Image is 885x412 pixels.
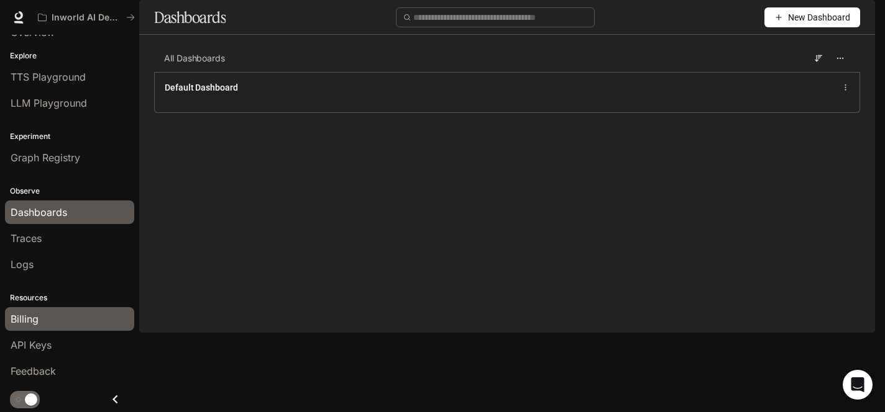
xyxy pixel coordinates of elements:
[154,5,226,30] h1: Dashboards
[764,7,860,27] button: New Dashboard
[788,11,850,24] span: New Dashboard
[32,5,140,30] button: All workspaces
[52,12,121,23] p: Inworld AI Demos
[843,370,873,400] div: Open Intercom Messenger
[165,81,238,94] a: Default Dashboard
[164,52,225,65] span: All Dashboards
